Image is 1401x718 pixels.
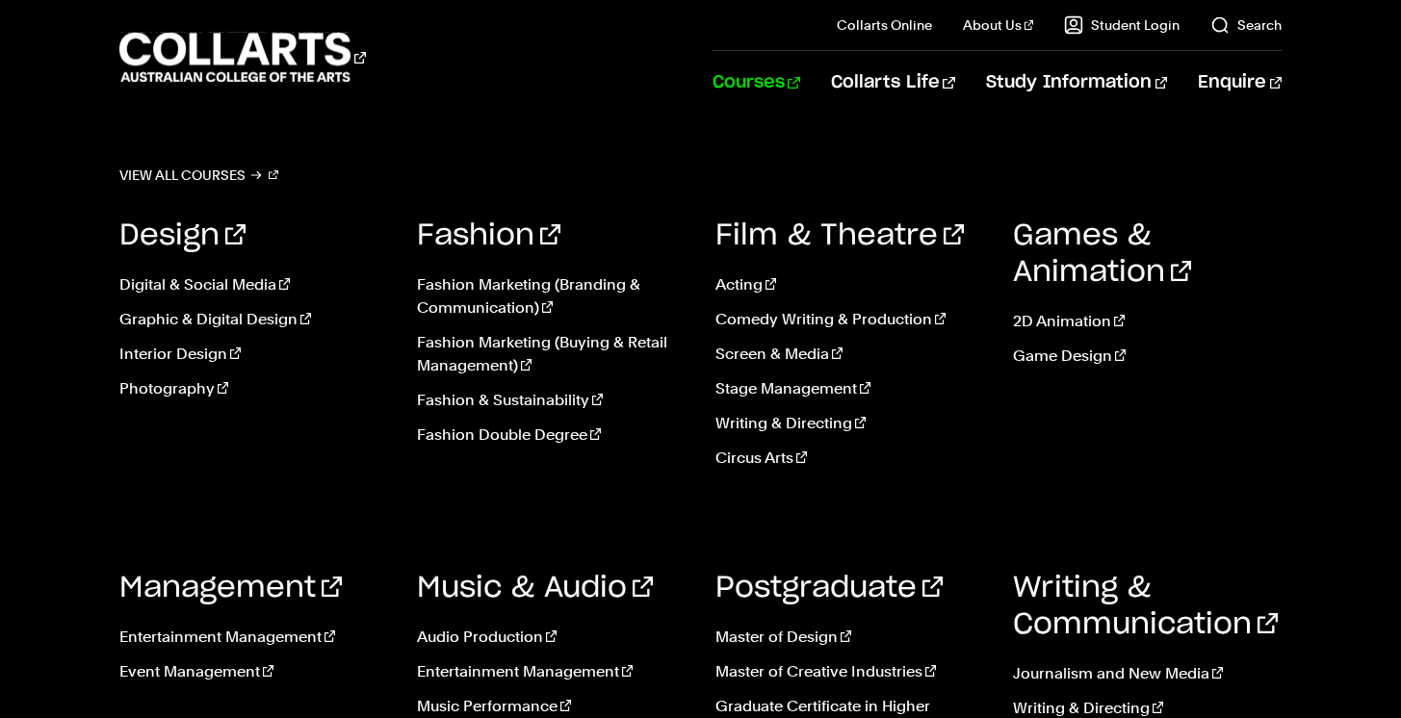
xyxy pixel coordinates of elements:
[1013,662,1282,685] a: Journalism and New Media
[1210,15,1282,35] a: Search
[119,626,388,649] a: Entertainment Management
[715,377,984,400] a: Stage Management
[986,51,1167,115] a: Study Information
[715,574,943,603] a: Postgraduate
[417,389,686,412] a: Fashion & Sustainability
[715,343,984,366] a: Screen & Media
[119,660,388,683] a: Event Management
[1064,15,1180,35] a: Student Login
[119,30,366,85] div: Go to homepage
[119,273,388,296] a: Digital & Social Media
[119,308,388,331] a: Graphic & Digital Design
[715,626,984,649] a: Master of Design
[119,162,279,189] a: View all courses
[417,626,686,649] a: Audio Production
[119,221,246,250] a: Design
[963,15,1034,35] a: About Us
[1013,345,1282,368] a: Game Design
[119,377,388,400] a: Photography
[715,447,984,470] a: Circus Arts
[715,221,964,250] a: Film & Theatre
[1198,51,1282,115] a: Enquire
[417,331,686,377] a: Fashion Marketing (Buying & Retail Management)
[715,660,984,683] a: Master of Creative Industries
[417,574,653,603] a: Music & Audio
[417,221,560,250] a: Fashion
[1013,221,1191,287] a: Games & Animation
[417,273,686,320] a: Fashion Marketing (Branding & Communication)
[831,51,955,115] a: Collarts Life
[1013,574,1278,639] a: Writing & Communication
[715,412,984,435] a: Writing & Directing
[119,574,342,603] a: Management
[417,695,686,718] a: Music Performance
[119,343,388,366] a: Interior Design
[417,660,686,683] a: Entertainment Management
[837,15,932,35] a: Collarts Online
[417,423,686,447] a: Fashion Double Degree
[715,273,984,296] a: Acting
[1013,310,1282,333] a: 2D Animation
[715,308,984,331] a: Comedy Writing & Production
[713,51,800,115] a: Courses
